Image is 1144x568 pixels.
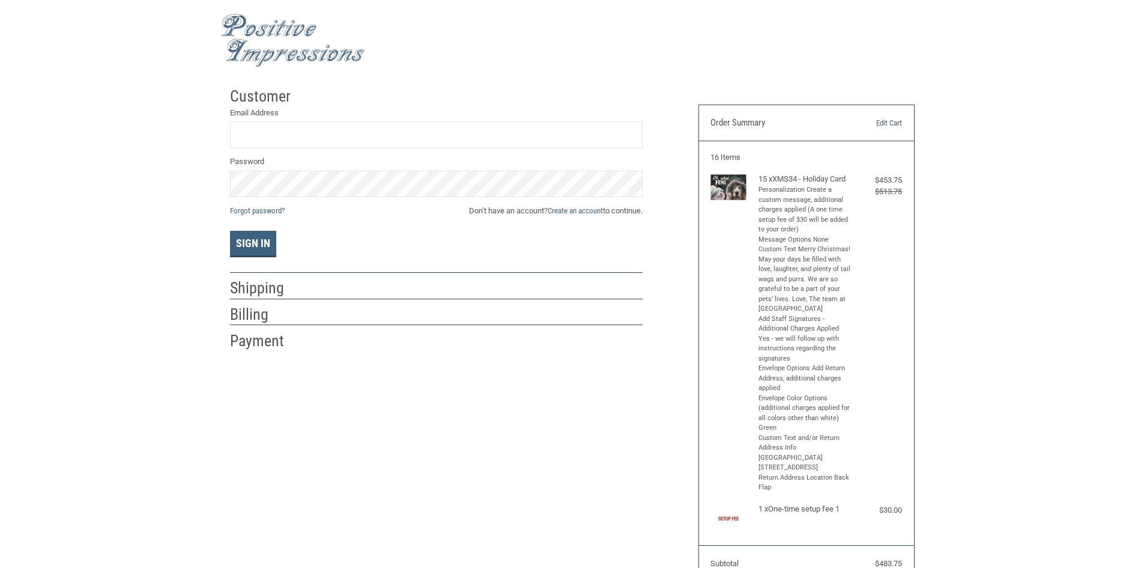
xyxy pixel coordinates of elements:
li: Return Address Location Back Flap [758,473,852,493]
div: $513.75 [854,186,902,198]
span: Subtotal [710,559,739,568]
span: $483.75 [875,559,902,568]
h3: 16 Items [710,153,902,162]
h3: Order Summary [710,117,841,129]
span: Don’t have an account? to continue. [469,205,643,217]
label: Email Address [230,107,643,119]
h2: Payment [230,331,300,351]
h2: Billing [230,305,300,325]
h4: 15 x XMS34 - Holiday Card [758,174,852,184]
label: Password [230,156,643,168]
img: Positive Impressions [221,14,365,67]
a: Forgot password? [230,206,285,215]
a: Edit Cart [841,117,902,129]
div: $30.00 [854,504,902,516]
li: Custom Text and/or Return Address Info [GEOGRAPHIC_DATA] [STREET_ADDRESS] [758,433,852,473]
button: Sign In [230,231,276,257]
a: Create an account [548,206,603,215]
div: $453.75 [854,174,902,186]
li: Envelope Color Options (additional charges applied for all colors other than white) Green [758,394,852,433]
li: Add Staff Signatures - Additional Charges Applied Yes - we will follow up with instructions regar... [758,314,852,364]
li: Custom Text Merry Christmas! May your days be filled with love, laughter, and plenty of tail wags... [758,245,852,314]
li: Personalization Create a custom message, additional charges applied (A one time setup fee of $30 ... [758,185,852,235]
h2: Customer [230,87,300,106]
li: Envelope Options Add Return Address, additional charges applied [758,364,852,394]
h2: Shipping [230,278,300,298]
h4: 1 x One-time setup fee 1 [758,504,852,514]
li: Message Options None [758,235,852,245]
